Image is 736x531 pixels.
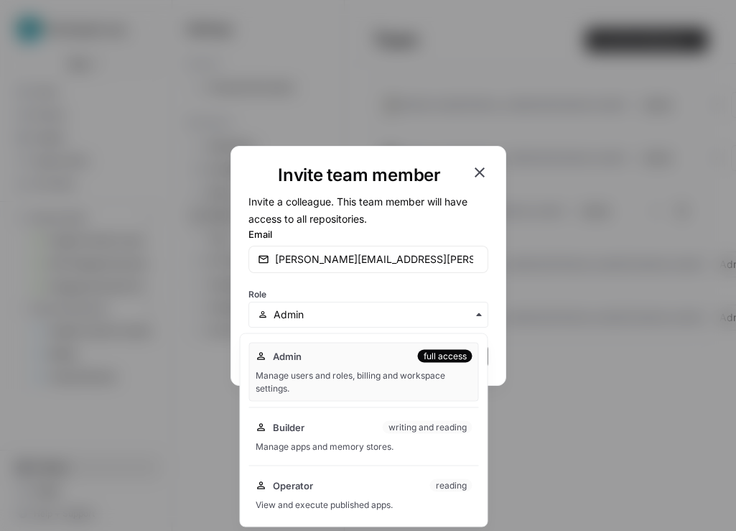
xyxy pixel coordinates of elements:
div: Manage users and roles, billing and workspace settings. [256,369,472,395]
h1: Invite team member [248,164,471,187]
div: View and execute published apps. [256,499,472,512]
label: Email [248,227,488,241]
div: reading [430,479,472,492]
input: email@company.com [275,252,473,267]
span: Builder [273,420,304,435]
span: Operator [273,479,313,493]
span: Admin [273,349,302,364]
div: Manage apps and memory stores. [256,440,472,453]
div: full access [418,350,472,363]
div: writing and reading [383,421,472,434]
span: Role [248,289,266,300]
span: Invite a colleague. This team member will have access to all repositories. [248,195,467,225]
input: Admin [274,308,478,322]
